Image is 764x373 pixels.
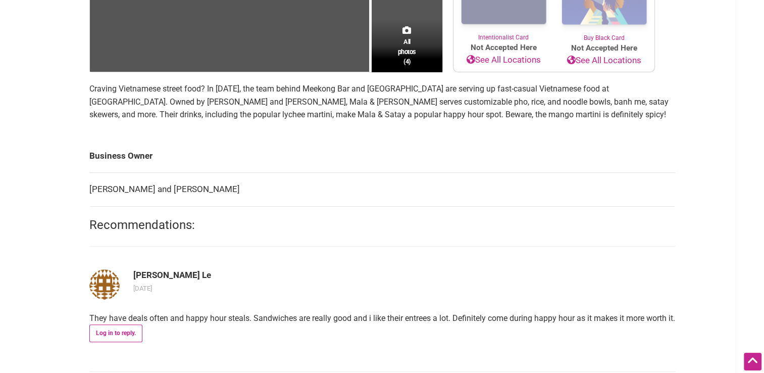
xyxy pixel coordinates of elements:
b: [PERSON_NAME] Le [133,270,211,280]
p: They have deals often and happy hour steals. Sandwiches are really good and i like their entrees ... [89,312,675,325]
td: Business Owner [89,139,675,173]
td: [PERSON_NAME] and [PERSON_NAME] [89,173,675,207]
span: All photos (4) [398,37,416,66]
span: Craving Vietnamese street food? In [DATE], the team behind Meekong Bar and [GEOGRAPHIC_DATA] are ... [89,84,669,119]
a: See All Locations [554,54,654,67]
div: Scroll Back to Top [744,353,761,370]
h2: Recommendations: [89,217,675,234]
a: See All Locations [453,54,554,67]
span: Not Accepted Here [453,42,554,54]
span: Not Accepted Here [554,42,654,54]
time: May 7, 2021 @ 10:01 am [133,285,152,292]
a: Log in to reply. [89,324,142,342]
a: [DATE] [133,285,152,292]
